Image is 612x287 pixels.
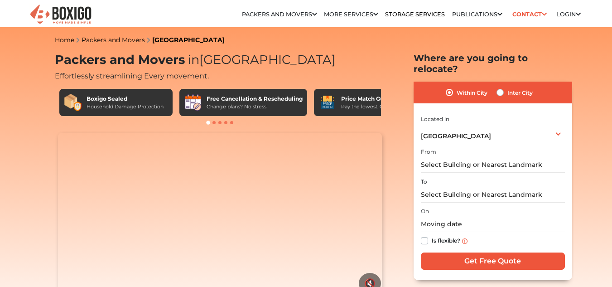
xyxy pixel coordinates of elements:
[341,103,410,111] div: Pay the lowest. Guaranteed!
[421,157,565,173] input: Select Building or Nearest Landmark
[324,11,378,18] a: More services
[421,178,427,186] label: To
[207,95,303,103] div: Free Cancellation & Rescheduling
[414,53,572,74] h2: Where are you going to relocate?
[421,207,429,215] label: On
[207,103,303,111] div: Change plans? No stress!
[421,253,565,270] input: Get Free Quote
[152,36,225,44] a: [GEOGRAPHIC_DATA]
[318,93,337,112] img: Price Match Guarantee
[421,132,491,140] span: [GEOGRAPHIC_DATA]
[55,36,74,44] a: Home
[457,87,487,98] label: Within City
[29,4,92,26] img: Boxigo
[385,11,445,18] a: Storage Services
[421,187,565,203] input: Select Building or Nearest Landmark
[509,7,549,21] a: Contact
[64,93,82,112] img: Boxigo Sealed
[421,216,565,232] input: Moving date
[452,11,502,18] a: Publications
[421,148,436,156] label: From
[462,238,467,244] img: info
[55,53,386,68] h1: Packers and Movers
[82,36,145,44] a: Packers and Movers
[87,95,164,103] div: Boxigo Sealed
[421,115,449,123] label: Located in
[341,95,410,103] div: Price Match Guarantee
[507,87,533,98] label: Inter City
[556,11,581,18] a: Login
[188,52,199,67] span: in
[242,11,317,18] a: Packers and Movers
[55,72,209,80] span: Effortlessly streamlining Every movement.
[87,103,164,111] div: Household Damage Protection
[184,93,202,112] img: Free Cancellation & Rescheduling
[432,235,460,245] label: Is flexible?
[185,52,336,67] span: [GEOGRAPHIC_DATA]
